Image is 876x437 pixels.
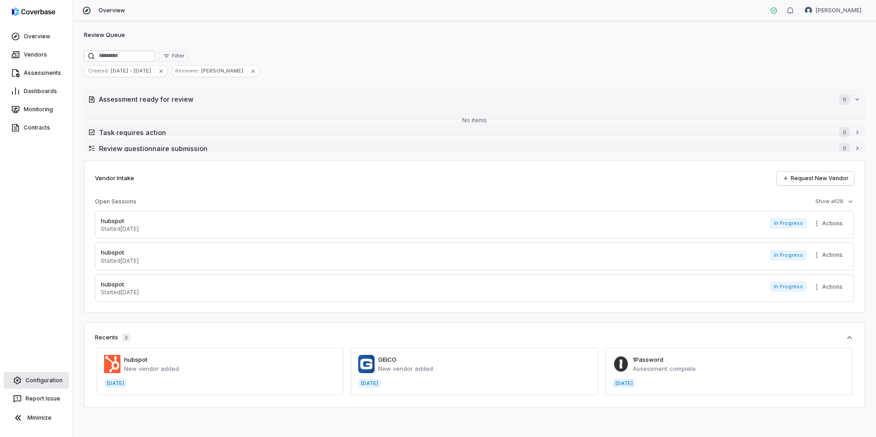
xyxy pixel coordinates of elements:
button: Review questionnaire submission0 [84,139,865,157]
h2: Vendor Intake [95,174,134,183]
button: More actions [810,217,848,230]
button: Report Issue [4,390,69,407]
span: In Progress [770,250,807,260]
p: hubspot [101,280,139,289]
a: Contracts [2,120,71,136]
a: Overview [2,28,71,45]
a: Request New Vendor [777,172,854,185]
button: More actions [810,248,848,262]
p: Started [DATE] [101,225,139,233]
h2: Review questionnaire submission [99,144,830,153]
a: hubspotStarted[DATE]In ProgressMore actions [95,211,854,239]
a: GEICO [378,356,396,363]
button: Task requires action0 [84,123,865,141]
button: Minimize [4,409,69,427]
a: Dashboards [2,83,71,99]
span: In Progress [770,281,807,292]
button: Brian Ball avatar[PERSON_NAME] [799,4,867,17]
h3: Open Sessions [95,198,136,205]
a: Vendors [2,47,71,63]
h2: Task requires action [99,128,830,137]
div: Recents [95,333,130,342]
button: Show all28 [813,193,857,210]
span: [DATE] - [DATE] [111,67,155,75]
a: 1Password [633,356,663,363]
a: hubspotStarted[DATE]In ProgressMore actions [95,242,854,271]
span: Filter [172,52,184,59]
img: logo-D7KZi-bG.svg [12,7,55,16]
span: 0 [839,143,850,154]
p: hubspot [101,248,139,257]
span: Reviewer : [172,67,201,75]
span: [PERSON_NAME] [816,7,861,14]
button: Assessment ready for review0 [84,90,865,109]
p: hubspot [101,217,139,226]
span: [PERSON_NAME] [201,67,247,75]
a: Monitoring [2,101,71,118]
h1: Review Queue [84,31,125,40]
img: Brian Ball avatar [805,7,812,14]
button: Recents3 [95,333,854,342]
p: Started [DATE] [101,289,139,296]
span: In Progress [770,218,807,229]
a: hubspotStarted[DATE]In ProgressMore actions [95,274,854,302]
span: 0 [839,94,850,105]
span: 0 [839,127,850,138]
span: Overview [99,7,125,14]
a: Assessments [2,65,71,81]
span: Created : [84,67,111,75]
a: Configuration [4,372,69,389]
div: No items [88,109,861,132]
a: hubspot [124,356,147,363]
h2: Assessment ready for review [99,94,830,104]
p: Started [DATE] [101,257,139,265]
button: Filter [159,51,188,62]
span: 3 [122,333,130,342]
button: More actions [810,280,848,294]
